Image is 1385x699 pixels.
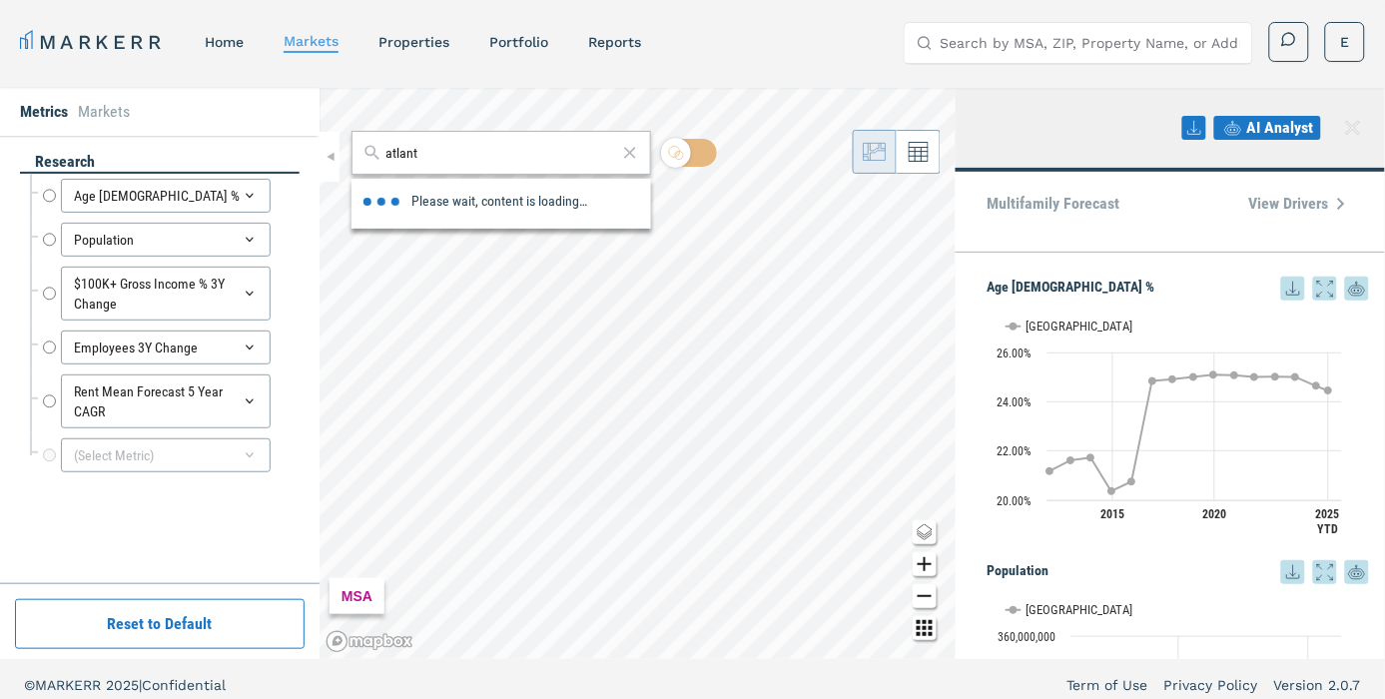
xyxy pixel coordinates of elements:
a: Term of Use [1067,675,1148,695]
text: 2020 [1203,507,1227,521]
text: [GEOGRAPHIC_DATA] [1027,602,1133,617]
li: Markets [78,100,130,124]
button: Reset to Default [15,599,305,649]
button: Zoom in map button [913,552,937,576]
text: 2025 YTD [1316,507,1340,536]
div: Age [DEMOGRAPHIC_DATA] % [61,179,271,213]
path: Saturday, 14 Dec, 19:00, 24.64. USA. [1313,382,1321,390]
span: MARKERR [35,677,106,693]
canvas: Map [320,88,957,659]
text: 360,000,000 [999,630,1056,644]
a: Portfolio [489,34,548,50]
path: Monday, 14 Jul, 20:00, 24.45. USA. [1325,386,1333,394]
div: $100K+ Gross Income % 3Y Change [61,267,271,321]
span: E [1341,32,1350,52]
span: Confidential [142,677,226,693]
span: 2025 | [106,677,142,693]
a: MARKERR [20,28,165,56]
input: Search by MSA, ZIP, Property Name, or Address [941,23,1240,63]
button: Change style map button [913,520,937,544]
text: 20.00% [998,494,1033,508]
text: [GEOGRAPHIC_DATA] [1027,319,1133,334]
div: research [20,151,300,174]
div: MSA [330,578,384,614]
div: (Select Metric) [61,438,271,472]
button: Zoom out map button [913,584,937,608]
li: Metrics [20,100,68,124]
a: reports [588,34,641,50]
a: Mapbox logo [326,630,413,653]
text: 22.00% [998,444,1033,458]
path: Monday, 14 Dec, 19:00, 25.07. USA. [1231,371,1239,379]
p: Multifamily Forecast [988,196,1120,212]
path: Friday, 14 Dec, 19:00, 25. USA. [1190,373,1198,381]
path: Saturday, 14 Dec, 19:00, 21.72. USA. [1087,454,1095,462]
button: AI Analyst [1214,116,1321,140]
path: Wednesday, 14 Dec, 19:00, 21.18. USA. [1046,467,1054,475]
path: Thursday, 14 Dec, 19:00, 24.91. USA. [1169,375,1177,383]
span: AI Analyst [1247,116,1314,140]
path: Sunday, 14 Dec, 19:00, 20.36. USA. [1108,487,1116,495]
text: 2015 [1100,507,1124,521]
path: Wednesday, 14 Dec, 19:00, 25.01. USA. [1272,372,1280,380]
button: E [1325,22,1365,62]
span: © [24,677,35,693]
text: 26.00% [998,347,1033,360]
a: Privacy Policy [1164,675,1258,695]
div: Age 25-34 %. Highcharts interactive chart. [988,301,1369,550]
path: Monday, 14 Dec, 19:00, 20.75. USA. [1128,478,1136,486]
path: Tuesday, 14 Dec, 19:00, 25. USA. [1251,373,1259,381]
input: Search by MSA or ZIP Code [385,143,617,164]
a: Version 2.0.7 [1274,675,1361,695]
path: Thursday, 14 Dec, 19:00, 25. USA. [1292,373,1300,381]
h5: Population [988,560,1369,584]
button: Show USA [1007,602,1048,618]
a: home [205,34,244,50]
div: Population [61,223,271,257]
path: Saturday, 14 Dec, 19:00, 25.09. USA. [1210,370,1218,378]
h5: Age [DEMOGRAPHIC_DATA] % [988,277,1369,301]
div: Employees 3Y Change [61,331,271,364]
path: Friday, 14 Dec, 19:00, 21.61. USA. [1067,456,1075,464]
div: Please wait, content is loading… [351,179,651,224]
a: properties [378,34,449,50]
svg: Interactive chart [988,301,1352,550]
path: Wednesday, 14 Dec, 19:00, 24.84. USA. [1149,377,1157,385]
div: Rent Mean Forecast 5 Year CAGR [61,374,271,428]
a: markets [284,33,339,49]
button: Other options map button [913,616,937,640]
button: Show USA [1007,319,1048,335]
text: 24.00% [998,395,1033,409]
